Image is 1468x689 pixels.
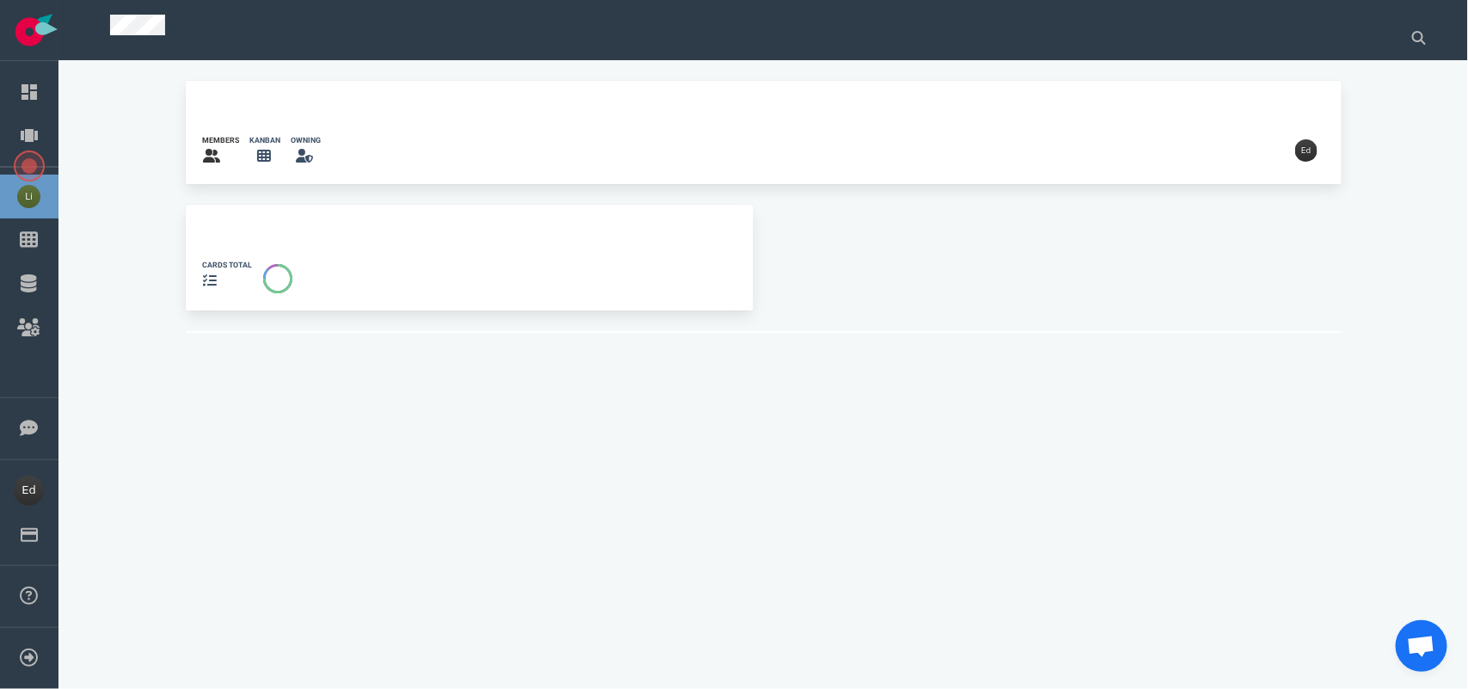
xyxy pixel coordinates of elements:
img: 26 [1295,139,1318,162]
a: members [203,135,240,167]
div: cards total [203,260,253,271]
button: Open the dialog [14,151,45,181]
div: kanban [250,135,281,146]
div: Aprire la chat [1396,620,1447,672]
div: members [203,135,240,146]
div: owning [292,135,322,146]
